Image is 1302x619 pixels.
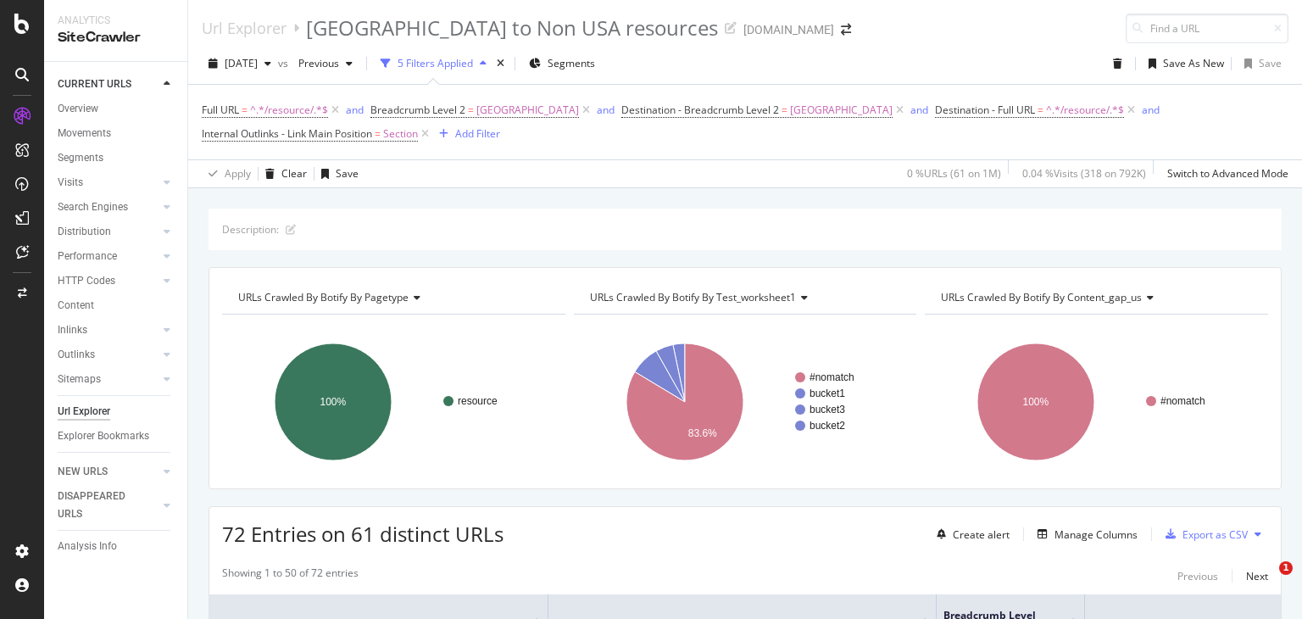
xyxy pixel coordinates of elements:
[1244,561,1285,602] iframe: Intercom live chat
[58,403,175,421] a: Url Explorer
[58,538,117,555] div: Analysis Info
[58,75,159,93] a: CURRENT URLS
[455,126,500,141] div: Add Filter
[202,50,278,77] button: [DATE]
[590,290,796,304] span: URLs Crawled By Botify By test_worksheet1
[346,102,364,118] button: and
[58,223,159,241] a: Distribution
[222,520,504,548] span: 72 Entries on 61 distinct URLs
[1182,527,1248,542] div: Export as CSV
[58,463,108,481] div: NEW URLS
[58,248,117,265] div: Performance
[58,272,159,290] a: HTTP Codes
[306,14,718,42] div: [GEOGRAPHIC_DATA] to Non USA resources
[810,371,854,383] text: #nomatch
[278,56,292,70] span: vs
[476,98,579,122] span: [GEOGRAPHIC_DATA]
[1126,14,1288,43] input: Find a URL
[1038,103,1043,117] span: =
[58,488,159,523] a: DISAPPEARED URLS
[1160,395,1205,407] text: #nomatch
[790,98,893,122] span: [GEOGRAPHIC_DATA]
[432,124,500,144] button: Add Filter
[841,24,851,36] div: arrow-right-arrow-left
[238,290,409,304] span: URLs Crawled By Botify By pagetype
[202,103,239,117] span: Full URL
[222,566,359,586] div: Showing 1 to 50 of 72 entries
[468,103,474,117] span: =
[58,100,175,118] a: Overview
[1022,166,1146,181] div: 0.04 % Visits ( 318 on 792K )
[202,160,251,187] button: Apply
[1023,396,1049,408] text: 100%
[58,403,110,421] div: Url Explorer
[1238,50,1282,77] button: Save
[222,222,279,237] div: Description:
[1159,521,1248,548] button: Export as CSV
[1177,569,1218,583] div: Previous
[235,284,550,311] h4: URLs Crawled By Botify By pagetype
[58,125,111,142] div: Movements
[202,19,287,37] a: Url Explorer
[58,321,87,339] div: Inlinks
[910,102,928,118] button: and
[58,75,131,93] div: CURRENT URLS
[58,427,149,445] div: Explorer Bookmarks
[1259,56,1282,70] div: Save
[58,28,174,47] div: SiteCrawler
[930,521,1010,548] button: Create alert
[222,328,561,476] svg: A chart.
[1142,50,1224,77] button: Save As New
[493,55,508,72] div: times
[58,149,103,167] div: Segments
[58,14,174,28] div: Analytics
[58,463,159,481] a: NEW URLS
[621,103,779,117] span: Destination - Breadcrumb Level 2
[1177,566,1218,586] button: Previous
[935,103,1035,117] span: Destination - Full URL
[281,166,307,181] div: Clear
[383,122,418,146] span: Section
[938,284,1253,311] h4: URLs Crawled By Botify By content_gap_us
[58,248,159,265] a: Performance
[574,328,913,476] svg: A chart.
[58,198,128,216] div: Search Engines
[292,50,359,77] button: Previous
[259,160,307,187] button: Clear
[597,102,615,118] button: and
[336,166,359,181] div: Save
[314,160,359,187] button: Save
[1031,524,1138,544] button: Manage Columns
[743,21,834,38] div: [DOMAIN_NAME]
[1142,102,1160,118] button: and
[225,56,258,70] span: 2025 Aug. 29th
[58,272,115,290] div: HTTP Codes
[1279,561,1293,575] span: 1
[58,346,95,364] div: Outlinks
[398,56,473,70] div: 5 Filters Applied
[58,321,159,339] a: Inlinks
[548,56,595,70] span: Segments
[925,328,1264,476] svg: A chart.
[58,297,175,315] a: Content
[58,149,175,167] a: Segments
[58,174,159,192] a: Visits
[374,50,493,77] button: 5 Filters Applied
[58,125,175,142] a: Movements
[58,427,175,445] a: Explorer Bookmarks
[810,388,845,399] text: bucket1
[58,297,94,315] div: Content
[250,98,328,122] span: ^.*/resource/.*$
[58,223,111,241] div: Distribution
[782,103,787,117] span: =
[202,126,372,141] span: Internal Outlinks - Link Main Position
[58,371,101,388] div: Sitemaps
[58,538,175,555] a: Analysis Info
[58,100,98,118] div: Overview
[687,427,716,439] text: 83.6%
[58,198,159,216] a: Search Engines
[910,103,928,117] div: and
